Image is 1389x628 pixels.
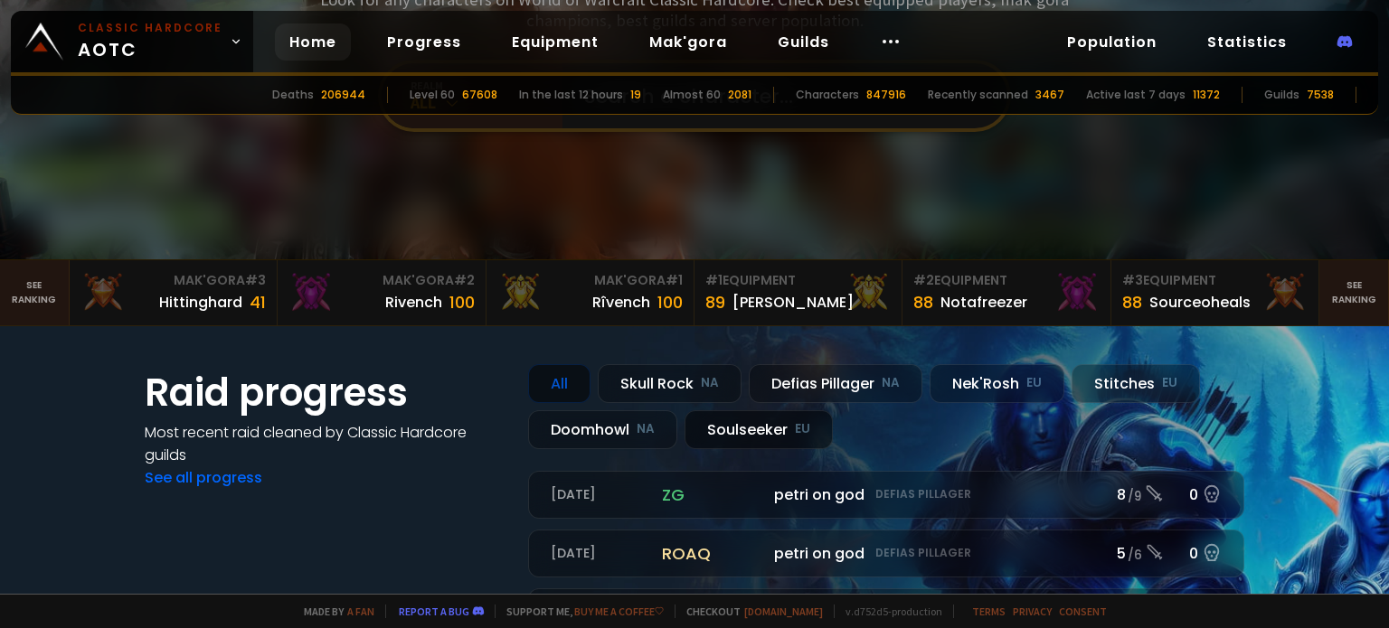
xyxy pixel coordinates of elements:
div: Equipment [705,271,891,290]
a: Report a bug [399,605,469,618]
div: 7538 [1307,87,1334,103]
a: Mak'Gora#2Rivench100 [278,260,486,325]
div: 89 [705,290,725,314]
span: AOTC [78,20,222,63]
small: NA [882,374,900,392]
span: # 1 [705,271,723,289]
a: Progress [373,23,476,61]
div: Active last 7 days [1086,87,1186,103]
div: 100 [657,290,683,314]
div: 41 [250,290,266,314]
div: Guilds [1264,87,1299,103]
div: Skull Rock [598,364,742,403]
div: Rivench [385,291,442,314]
div: 847916 [866,87,906,103]
small: EU [795,420,810,438]
div: Almost 60 [663,87,721,103]
div: Mak'Gora [288,271,474,290]
a: Seeranking [1319,260,1389,325]
div: Characters [796,87,859,103]
div: Equipment [913,271,1099,290]
span: # 1 [666,271,683,289]
div: 11372 [1193,87,1220,103]
a: [DATE]zgpetri on godDefias Pillager8 /90 [528,471,1244,519]
div: 100 [449,290,475,314]
div: In the last 12 hours [519,87,623,103]
span: Support me, [495,605,664,618]
small: Classic Hardcore [78,20,222,36]
a: Terms [972,605,1006,618]
a: Statistics [1193,23,1301,61]
div: Mak'Gora [497,271,683,290]
small: NA [637,420,655,438]
a: #3Equipment88Sourceoheals [1111,260,1319,325]
div: Doomhowl [528,410,677,449]
div: Recently scanned [928,87,1028,103]
a: Equipment [497,23,613,61]
div: Soulseeker [685,410,833,449]
div: All [528,364,591,403]
h4: Most recent raid cleaned by Classic Hardcore guilds [145,421,506,466]
a: Buy me a coffee [574,605,664,618]
a: a fan [347,605,374,618]
div: Hittinghard [159,291,242,314]
a: See all progress [145,467,262,488]
div: 88 [1122,290,1142,314]
div: Defias Pillager [749,364,922,403]
a: Mak'Gora#1Rîvench100 [487,260,694,325]
div: Level 60 [410,87,455,103]
a: [DATE]roaqpetri on godDefias Pillager5 /60 [528,530,1244,577]
div: 88 [913,290,933,314]
span: # 3 [1122,271,1143,289]
a: Mak'gora [635,23,742,61]
span: # 2 [913,271,934,289]
a: Mak'Gora#3Hittinghard41 [70,260,278,325]
div: Rîvench [592,291,650,314]
span: # 3 [245,271,266,289]
div: Equipment [1122,271,1308,290]
small: NA [701,374,719,392]
a: Privacy [1013,605,1052,618]
a: Population [1053,23,1171,61]
div: 67608 [462,87,497,103]
div: 206944 [321,87,365,103]
small: EU [1026,374,1042,392]
div: 2081 [728,87,751,103]
small: EU [1162,374,1177,392]
a: [DOMAIN_NAME] [744,605,823,618]
div: 19 [630,87,641,103]
a: #1Equipment89[PERSON_NAME] [694,260,902,325]
div: Nek'Rosh [930,364,1064,403]
span: v. d752d5 - production [834,605,942,618]
div: Notafreezer [940,291,1027,314]
a: Home [275,23,351,61]
div: Stitches [1072,364,1200,403]
h1: Raid progress [145,364,506,421]
a: Consent [1059,605,1107,618]
span: # 2 [454,271,475,289]
a: #2Equipment88Notafreezer [902,260,1110,325]
div: Deaths [272,87,314,103]
div: [PERSON_NAME] [732,291,854,314]
a: Guilds [763,23,844,61]
span: Checkout [675,605,823,618]
div: Mak'Gora [80,271,266,290]
div: Sourceoheals [1149,291,1251,314]
a: Classic HardcoreAOTC [11,11,253,72]
div: 3467 [1035,87,1064,103]
span: Made by [293,605,374,618]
